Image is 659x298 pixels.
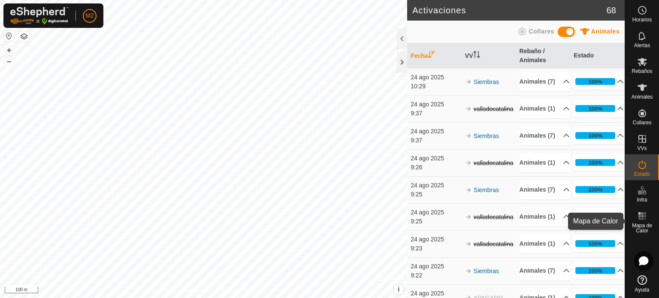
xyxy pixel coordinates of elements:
[411,244,461,253] div: 9:23
[520,72,570,91] p-accordion-header: Animales (7)
[574,181,624,198] p-accordion-header: 100%
[574,100,624,117] p-accordion-header: 100%
[607,4,616,17] span: 68
[520,234,570,253] p-accordion-header: Animales (1)
[575,78,615,85] div: 100%
[465,78,472,85] img: arrow
[407,43,462,69] th: Fecha
[428,52,435,59] p-sorticon: Activar para ordenar
[411,271,461,280] div: 9:22
[520,207,570,226] p-accordion-header: Animales (1)
[588,240,602,248] div: 100%
[474,105,514,112] s: valladocatalina
[412,5,607,15] h2: Activaciones
[473,52,480,59] p-sorticon: Activar para ordenar
[588,78,602,86] div: 100%
[411,235,461,244] div: 24 ago 2025
[520,99,570,118] p-accordion-header: Animales (1)
[575,159,615,166] div: 100%
[591,28,620,35] span: Animales
[575,105,615,112] div: 100%
[465,241,472,247] img: arrow
[574,262,624,279] p-accordion-header: 100%
[411,73,461,82] div: 24 ago 2025
[465,214,472,220] img: arrow
[574,154,624,171] p-accordion-header: 100%
[411,181,461,190] div: 24 ago 2025
[474,132,499,139] a: Siembras
[411,109,461,118] div: 9:37
[632,69,652,74] span: Rebaños
[411,217,461,226] div: 9:25
[4,45,14,55] button: +
[575,240,615,247] div: 100%
[411,163,461,172] div: 9:26
[637,146,647,151] span: VVs
[520,126,570,145] p-accordion-header: Animales (7)
[411,208,461,217] div: 24 ago 2025
[632,17,652,22] span: Horarios
[516,43,571,69] th: Rebaño / Animales
[529,28,554,35] span: Collares
[411,100,461,109] div: 24 ago 2025
[520,261,570,280] p-accordion-header: Animales (7)
[575,267,615,274] div: 100%
[575,132,615,139] div: 100%
[411,127,461,136] div: 24 ago 2025
[474,214,514,220] s: valladocatalina
[520,180,570,199] p-accordion-header: Animales (7)
[411,190,461,199] div: 9:25
[85,11,94,20] span: M2
[632,120,651,125] span: Collares
[4,56,14,66] button: –
[411,82,461,91] div: 10:29
[465,105,472,112] img: arrow
[574,73,624,90] p-accordion-header: 100%
[474,160,514,166] s: valladocatalina
[574,235,624,252] p-accordion-header: 100%
[625,272,659,296] a: Ayuda
[411,136,461,145] div: 9:37
[635,287,650,292] span: Ayuda
[4,31,14,41] button: Restablecer Mapa
[570,43,625,69] th: Estado
[474,78,499,85] a: Siembras
[637,197,647,202] span: Infra
[465,187,472,193] img: arrow
[10,7,69,24] img: Logo Gallagher
[634,43,650,48] span: Alertas
[159,287,209,295] a: Política de Privacidad
[474,187,499,193] a: Siembras
[575,186,615,193] div: 100%
[588,267,602,275] div: 100%
[462,43,516,69] th: VV
[588,132,602,140] div: 100%
[219,287,248,295] a: Contáctenos
[588,159,602,167] div: 100%
[398,286,399,293] span: i
[474,241,514,247] s: valladocatalina
[394,285,403,294] button: i
[465,160,472,166] img: arrow
[19,31,29,42] button: Capas del Mapa
[588,213,602,221] div: 100%
[588,105,602,113] div: 100%
[575,213,615,220] div: 100%
[520,153,570,172] p-accordion-header: Animales (1)
[627,223,657,233] span: Mapa de Calor
[411,262,461,271] div: 24 ago 2025
[411,289,461,298] div: 24 ago 2025
[632,94,653,99] span: Animales
[634,172,650,177] span: Estado
[574,127,624,144] p-accordion-header: 100%
[574,208,624,225] p-accordion-header: 100%
[411,154,461,163] div: 24 ago 2025
[588,186,602,194] div: 100%
[465,132,472,139] img: arrow
[474,268,499,274] a: Siembras
[465,268,472,274] img: arrow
